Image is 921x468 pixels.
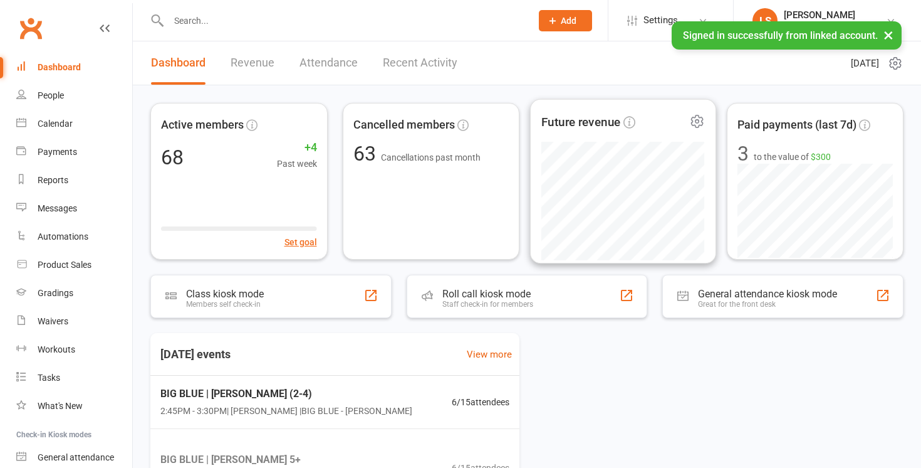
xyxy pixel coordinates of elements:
[161,116,244,134] span: Active members
[16,194,132,223] a: Messages
[38,316,68,326] div: Waivers
[683,29,878,41] span: Signed in successfully from linked account.
[38,260,91,270] div: Product Sales
[150,343,241,366] h3: [DATE] events
[160,405,412,418] span: 2:45PM - 3:30PM | [PERSON_NAME] | BIG BLUE - [PERSON_NAME]
[38,344,75,354] div: Workouts
[16,53,132,82] a: Dashboard
[541,112,621,131] span: Future revenue
[161,147,184,168] div: 68
[38,90,64,100] div: People
[16,82,132,110] a: People
[38,231,88,242] div: Automations
[38,175,68,185] div: Reports
[299,41,358,85] a: Attendance
[38,203,77,213] div: Messages
[16,279,132,307] a: Gradings
[353,116,455,134] span: Cancelled members
[737,116,856,134] span: Paid payments (last 7d)
[442,288,533,300] div: Roll call kiosk mode
[698,300,837,309] div: Great for the front desk
[186,300,264,309] div: Members self check-in
[539,10,592,31] button: Add
[16,392,132,420] a: What's New
[16,336,132,364] a: Workouts
[561,16,576,26] span: Add
[186,288,264,300] div: Class kiosk mode
[151,41,206,85] a: Dashboard
[851,56,879,71] span: [DATE]
[38,373,60,383] div: Tasks
[38,401,83,411] div: What's New
[15,13,46,44] a: Clubworx
[381,152,481,162] span: Cancellations past month
[442,300,533,309] div: Staff check-in for members
[16,138,132,166] a: Payments
[160,386,412,402] span: BIG BLUE | [PERSON_NAME] (2-4)
[38,62,81,72] div: Dashboard
[784,21,871,32] div: Lone Star Self Defense
[16,364,132,392] a: Tasks
[16,110,132,138] a: Calendar
[752,8,778,33] div: LS
[811,152,831,162] span: $300
[784,9,871,21] div: [PERSON_NAME]
[160,452,412,468] span: BIG BLUE | [PERSON_NAME] 5+
[643,6,678,35] span: Settings
[231,41,274,85] a: Revenue
[38,452,114,462] div: General attendance
[38,147,77,157] div: Payments
[16,251,132,279] a: Product Sales
[737,144,749,164] div: 3
[452,395,509,409] span: 6 / 15 attendees
[698,288,837,300] div: General attendance kiosk mode
[16,307,132,336] a: Waivers
[165,12,523,29] input: Search...
[38,119,73,129] div: Calendar
[277,157,317,171] span: Past week
[38,288,73,298] div: Gradings
[16,166,132,194] a: Reports
[467,347,512,362] a: View more
[754,150,831,164] span: to the value of
[353,142,381,166] span: 63
[284,235,317,249] button: Set goal
[383,41,457,85] a: Recent Activity
[877,21,900,48] button: ×
[16,223,132,251] a: Automations
[277,139,317,157] span: +4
